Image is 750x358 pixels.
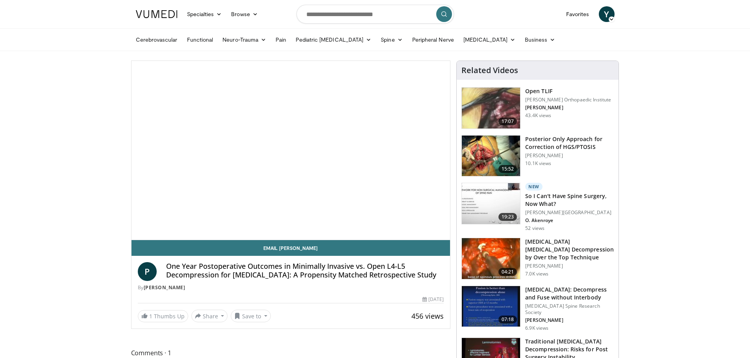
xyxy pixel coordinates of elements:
[138,262,157,281] a: P
[525,152,614,159] p: [PERSON_NAME]
[131,32,182,48] a: Cerebrovascular
[525,160,551,167] p: 10.1K views
[525,286,614,301] h3: [MEDICAL_DATA]: Decompress and Fuse without Interbody
[525,225,544,231] p: 52 views
[525,192,614,208] h3: So I Can't Have Spine Surgery, Now What?
[525,209,614,216] p: [PERSON_NAME][GEOGRAPHIC_DATA]
[525,263,614,269] p: [PERSON_NAME]
[525,135,614,151] h3: Posterior Only Approach for Correction of HGS/PTOSIS
[498,268,517,276] span: 04:21
[462,183,520,224] img: c4373fc0-6c06-41b5-9b74-66e3a29521fb.150x105_q85_crop-smart_upscale.jpg
[231,310,271,322] button: Save to
[462,286,520,327] img: 97801bed-5de1-4037-bed6-2d7170b090cf.150x105_q85_crop-smart_upscale.jpg
[149,312,152,320] span: 1
[136,10,178,18] img: VuMedi Logo
[462,88,520,129] img: 87433_0000_3.png.150x105_q85_crop-smart_upscale.jpg
[296,5,454,24] input: Search topics, interventions
[461,183,614,231] a: 19:23 New So I Can't Have Spine Surgery, Now What? [PERSON_NAME][GEOGRAPHIC_DATA] O. Akenroye 52 ...
[525,325,548,331] p: 6.9K views
[525,105,611,111] p: [PERSON_NAME]
[131,240,450,256] a: Email [PERSON_NAME]
[376,32,407,48] a: Spine
[131,61,450,240] video-js: Video Player
[525,271,548,277] p: 7.0K views
[525,317,614,323] p: [PERSON_NAME]
[498,213,517,221] span: 19:23
[291,32,376,48] a: Pediatric [MEDICAL_DATA]
[218,32,271,48] a: Neuro-Trauma
[131,348,451,358] span: Comments 1
[138,284,444,291] div: By
[461,135,614,177] a: 15:52 Posterior Only Approach for Correction of HGS/PTOSIS [PERSON_NAME] 10.1K views
[498,316,517,323] span: 07:18
[138,310,188,322] a: 1 Thumbs Up
[461,238,614,279] a: 04:21 [MEDICAL_DATA] [MEDICAL_DATA] Decompression by Over the Top Technique [PERSON_NAME] 7.0K views
[561,6,594,22] a: Favorites
[422,296,444,303] div: [DATE]
[461,66,518,75] h4: Related Videos
[144,284,185,291] a: [PERSON_NAME]
[271,32,291,48] a: Pain
[520,32,560,48] a: Business
[462,238,520,279] img: 5bc800f5-1105-408a-bbac-d346e50c89d5.150x105_q85_crop-smart_upscale.jpg
[191,310,228,322] button: Share
[525,112,551,119] p: 43.4K views
[525,238,614,261] h3: [MEDICAL_DATA] [MEDICAL_DATA] Decompression by Over the Top Technique
[166,262,444,279] h4: One Year Postoperative Outcomes in Minimally Invasive vs. Open L4-L5 Decompression for [MEDICAL_D...
[461,286,614,331] a: 07:18 [MEDICAL_DATA]: Decompress and Fuse without Interbody [MEDICAL_DATA] Spine Research Society...
[182,6,227,22] a: Specialties
[525,183,543,191] p: New
[525,97,611,103] p: [PERSON_NAME] Orthopaedic Institute
[407,32,459,48] a: Peripheral Nerve
[498,117,517,125] span: 17:07
[498,165,517,173] span: 15:52
[226,6,263,22] a: Browse
[411,311,444,321] span: 456 views
[182,32,218,48] a: Functional
[525,303,614,316] p: [MEDICAL_DATA] Spine Research Society
[462,136,520,176] img: AMFAUBLRvnRX8J4n4xMDoxOjByO_JhYE.150x105_q85_crop-smart_upscale.jpg
[525,217,614,224] p: O. Akenroye
[599,6,615,22] a: Y
[459,32,520,48] a: [MEDICAL_DATA]
[525,87,611,95] h3: Open TLIF
[461,87,614,129] a: 17:07 Open TLIF [PERSON_NAME] Orthopaedic Institute [PERSON_NAME] 43.4K views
